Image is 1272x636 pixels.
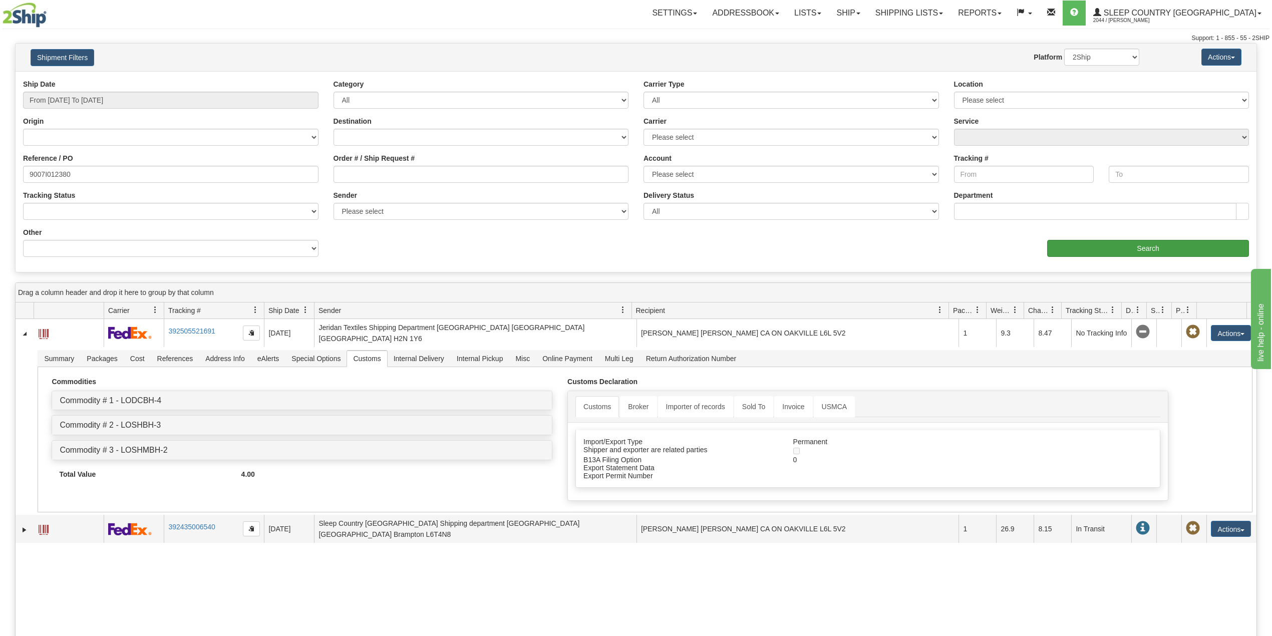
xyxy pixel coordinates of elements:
[509,351,536,367] span: Misc
[536,351,598,367] span: Online Payment
[645,1,705,26] a: Settings
[959,319,996,347] td: 1
[644,190,694,200] label: Delivery Status
[1071,515,1131,543] td: In Transit
[319,305,341,315] span: Sender
[950,1,1009,26] a: Reports
[814,396,855,417] a: USMCA
[1201,49,1241,66] button: Actions
[636,305,665,315] span: Recipient
[614,301,631,319] a: Sender filter column settings
[23,116,44,126] label: Origin
[1211,521,1251,537] button: Actions
[314,319,637,347] td: Jeridan Textiles Shipping Department [GEOGRAPHIC_DATA] [GEOGRAPHIC_DATA] [GEOGRAPHIC_DATA] H2N 1Y6
[23,79,56,89] label: Ship Date
[334,190,357,200] label: Sender
[39,520,49,536] a: Label
[705,1,787,26] a: Addressbook
[243,326,260,341] button: Copy to clipboard
[959,515,996,543] td: 1
[334,153,415,163] label: Order # / Ship Request #
[151,351,199,367] span: References
[3,3,47,28] img: logo2044.jpg
[20,525,30,535] a: Expand
[787,1,829,26] a: Lists
[599,351,640,367] span: Multi Leg
[334,79,364,89] label: Category
[576,464,786,472] div: Export Statement Data
[241,470,255,478] strong: 4.00
[108,523,152,535] img: 2 - FedEx Express®
[868,1,950,26] a: Shipping lists
[658,396,733,417] a: Importer of records
[8,6,93,18] div: live help - online
[1109,166,1249,183] input: To
[243,521,260,536] button: Copy to clipboard
[567,378,638,386] strong: Customs Declaration
[1249,267,1271,369] iframe: chat widget
[297,301,314,319] a: Ship Date filter column settings
[1101,9,1256,17] span: Sleep Country [GEOGRAPHIC_DATA]
[644,116,667,126] label: Carrier
[52,378,96,386] strong: Commodities
[620,396,657,417] a: Broker
[168,523,215,531] a: 392435006540
[168,305,201,315] span: Tracking #
[1151,305,1159,315] span: Shipment Issues
[954,190,993,200] label: Department
[644,153,672,163] label: Account
[734,396,773,417] a: Sold To
[31,49,94,66] button: Shipment Filters
[1154,301,1171,319] a: Shipment Issues filter column settings
[1034,515,1071,543] td: 8.15
[954,116,979,126] label: Service
[1034,52,1062,62] label: Platform
[576,456,786,464] div: B13A Filing Option
[264,319,314,347] td: [DATE]
[268,305,299,315] span: Ship Date
[451,351,509,367] span: Internal Pickup
[1007,301,1024,319] a: Weight filter column settings
[16,283,1256,302] div: grid grouping header
[576,438,786,446] div: Import/Export Type
[388,351,450,367] span: Internal Delivery
[576,472,786,480] div: Export Permit Number
[1104,301,1121,319] a: Tracking Status filter column settings
[1176,305,1184,315] span: Pickup Status
[991,305,1012,315] span: Weight
[575,396,619,417] a: Customs
[108,327,152,339] img: 2 - FedEx Express®
[954,153,989,163] label: Tracking #
[637,515,959,543] td: [PERSON_NAME] [PERSON_NAME] CA ON OAKVILLE L6L 5V2
[786,438,1044,446] div: Permanent
[829,1,867,26] a: Ship
[251,351,285,367] span: eAlerts
[1071,319,1131,347] td: No Tracking Info
[1186,521,1200,535] span: Pickup Not Assigned
[1047,240,1249,257] input: Search
[954,166,1094,183] input: From
[81,351,123,367] span: Packages
[147,301,164,319] a: Carrier filter column settings
[59,470,96,478] strong: Total Value
[996,515,1034,543] td: 26.9
[60,396,161,405] a: Commodity # 1 - LODCBH-4
[1044,301,1061,319] a: Charge filter column settings
[1211,325,1251,341] button: Actions
[576,446,786,454] div: Shipper and exporter are related parties
[38,351,80,367] span: Summary
[1136,325,1150,339] span: No Tracking Info
[347,351,387,367] span: Customs
[60,446,167,454] a: Commodity # 3 - LOSHMBH-2
[1093,16,1168,26] span: 2044 / [PERSON_NAME]
[954,79,983,89] label: Location
[247,301,264,319] a: Tracking # filter column settings
[1186,325,1200,339] span: Pickup Not Assigned
[1086,1,1269,26] a: Sleep Country [GEOGRAPHIC_DATA] 2044 / [PERSON_NAME]
[969,301,986,319] a: Packages filter column settings
[644,79,684,89] label: Carrier Type
[334,116,372,126] label: Destination
[168,327,215,335] a: 392505521691
[285,351,347,367] span: Special Options
[23,227,42,237] label: Other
